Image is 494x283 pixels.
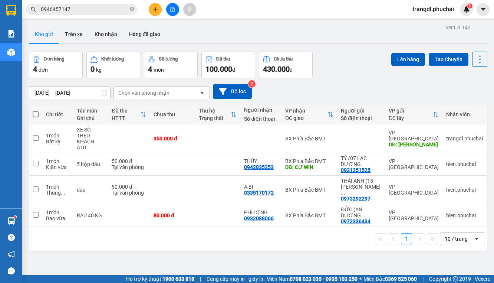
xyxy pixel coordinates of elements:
[187,7,192,12] span: aim
[341,218,370,224] div: 0972336434
[77,108,104,114] div: Tên món
[44,56,64,62] div: Đơn hàng
[446,161,483,167] div: hien.phuchai
[446,23,471,32] div: ver 1.8.143
[46,139,69,144] div: Bất kỳ
[29,52,83,78] button: Đơn hàng4đơn
[112,158,146,164] div: 50.000 đ
[77,133,104,150] div: THEO KHÁCH A10
[446,136,483,141] div: trangdl.phuchai
[170,7,175,12] span: file-add
[46,184,69,190] div: 1 món
[46,190,69,196] div: Thùng vừa
[341,115,381,121] div: Số điện thoại
[46,133,69,139] div: 1 món
[244,107,278,113] div: Người nhận
[480,6,487,13] span: caret-down
[199,115,231,121] div: Trạng thái
[285,108,327,114] div: VP nhận
[406,4,460,14] span: trangdl.phuchai
[153,7,158,12] span: plus
[130,6,134,13] span: close-circle
[77,187,104,193] div: dâu
[453,276,458,282] span: copyright
[213,84,252,99] button: Bộ lọc
[385,105,442,124] th: Toggle SortBy
[389,158,439,170] div: VP [GEOGRAPHIC_DATA]
[126,275,194,283] span: Hỗ trợ kỹ thuật:
[7,217,15,225] img: warehouse-icon
[290,67,293,73] span: đ
[389,108,433,114] div: VP gửi
[207,275,264,283] span: Cung cấp máy in - giấy in:
[285,212,333,218] div: BX Phía Bắc BMT
[285,164,333,170] div: DĐ: CƯ WIN
[166,3,179,16] button: file-add
[429,53,468,66] button: Tạo Chuyến
[285,158,333,164] div: BX Phía Bắc BMT
[341,155,381,167] div: TÝ /07 LẠC DƯƠNG
[290,276,358,282] strong: 0708 023 035 - 0935 103 250
[118,89,169,97] div: Chọn văn phòng nhận
[341,178,381,196] div: THÁI ANH (15 TÔ VĨNH DIỆN) (5801400626)
[199,90,205,96] svg: open
[46,164,69,170] div: Kiện vừa
[149,3,162,16] button: plus
[341,190,345,196] span: ...
[61,190,65,196] span: ...
[389,130,439,141] div: VP [GEOGRAPHIC_DATA]
[401,233,412,244] button: 1
[244,164,274,170] div: 0942835253
[112,184,146,190] div: 50.000 đ
[77,161,104,167] div: 5 hộp dâu
[89,25,123,43] button: Kho nhận
[96,67,102,73] span: kg
[205,65,232,74] span: 100.000
[90,65,95,74] span: 0
[341,108,381,114] div: Người gửi
[8,234,15,241] span: question-circle
[285,136,333,141] div: BX Phía Bắc BMT
[244,158,278,164] div: THỦY
[244,215,274,221] div: 0932088066
[46,209,69,215] div: 1 món
[29,25,59,43] button: Kho gửi
[341,206,381,218] div: ĐỨC (AN DƯƠNG VƯƠNG)
[195,105,240,124] th: Toggle SortBy
[361,212,365,218] span: ...
[363,275,417,283] span: Miền Bắc
[33,65,37,74] span: 4
[200,275,201,283] span: |
[359,277,362,280] span: ⚪️
[7,30,15,38] img: solution-icon
[86,52,140,78] button: Khối lượng0kg
[341,167,370,173] div: 0931251525
[7,48,15,56] img: warehouse-icon
[201,52,255,78] button: Đã thu100.000đ
[199,108,231,114] div: Thu hộ
[446,212,483,218] div: hien.phuchai
[216,56,230,62] div: Đã thu
[112,108,140,114] div: Đã thu
[8,267,15,274] span: message
[183,3,196,16] button: aim
[468,3,471,9] span: 1
[274,56,293,62] div: Chưa thu
[446,111,483,117] div: Nhân viên
[144,52,198,78] button: Số lượng4món
[154,212,191,218] div: 80.000 đ
[41,5,128,13] input: Tìm tên, số ĐT hoặc mã đơn
[108,105,150,124] th: Toggle SortBy
[474,236,480,242] svg: open
[154,111,191,117] div: Chưa thu
[248,80,256,88] sup: 2
[477,3,490,16] button: caret-down
[148,65,152,74] span: 4
[244,184,278,190] div: A BI
[244,209,278,215] div: PHƯƠNG
[232,67,235,73] span: đ
[123,25,166,43] button: Hàng đã giao
[46,111,69,117] div: Chi tiết
[281,105,337,124] th: Toggle SortBy
[77,115,104,121] div: Ghi chú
